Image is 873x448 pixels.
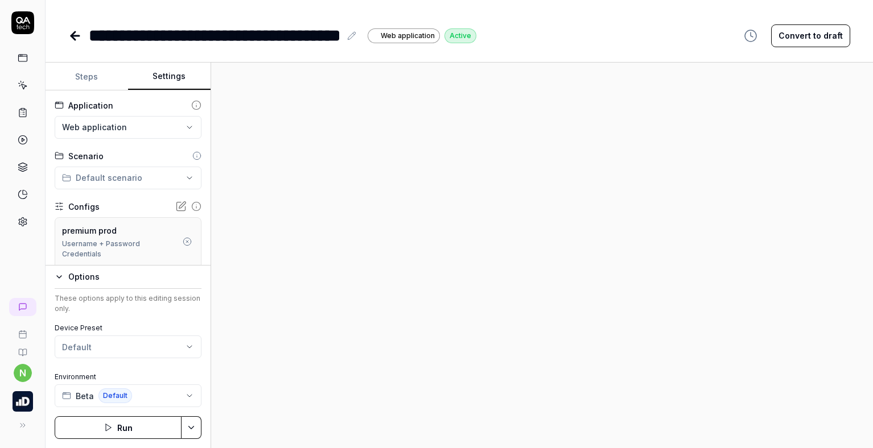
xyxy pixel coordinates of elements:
span: Web application [62,121,127,133]
button: View version history [737,24,764,47]
a: Book a call with us [5,321,40,339]
div: Default scenario [62,172,142,184]
button: Settings [128,63,211,90]
button: Steps [46,63,128,90]
button: BetaDefault [55,384,201,407]
button: Web application [55,116,201,139]
div: Username + Password Credentials [62,239,180,259]
button: Convert to draft [771,24,850,47]
button: Default scenario [55,167,201,189]
label: Device Preset [55,323,201,333]
div: Default [62,341,92,353]
span: Web application [381,31,435,41]
button: Run [55,416,182,439]
button: Options [55,270,201,284]
div: premium prod [62,225,180,237]
div: Active [444,28,476,43]
a: New conversation [9,298,36,316]
div: Configs [68,201,100,213]
button: n [14,364,32,382]
img: Dealroom.co B.V. Logo [13,391,33,412]
div: Scenario [68,150,104,162]
div: Application [68,99,113,111]
span: Beta [76,390,94,402]
a: Web application [368,28,440,43]
a: Documentation [5,339,40,357]
label: Environment [55,372,201,382]
button: Default [55,335,201,358]
div: These options apply to this editing session only. [55,293,201,314]
span: Default [98,388,132,403]
button: Dealroom.co B.V. Logo [5,382,40,414]
div: Options [68,270,201,284]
